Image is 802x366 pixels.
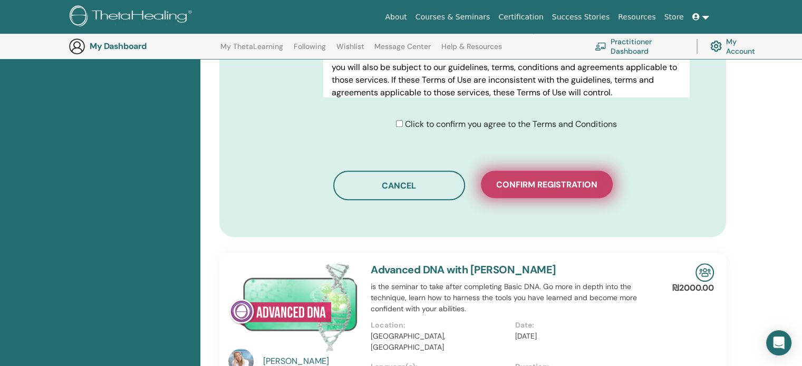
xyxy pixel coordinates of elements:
[695,263,714,282] img: In-Person Seminar
[228,263,358,352] img: Advanced DNA
[672,282,714,294] p: ₪2000.00
[405,118,617,130] span: Click to confirm you agree to the Terms and Conditions
[481,171,613,198] button: Confirm registration
[548,7,614,27] a: Success Stories
[371,331,508,353] p: [GEOGRAPHIC_DATA], [GEOGRAPHIC_DATA]
[69,38,85,55] img: generic-user-icon.jpg
[494,7,547,27] a: Certification
[710,38,722,54] img: cog.svg
[515,331,653,342] p: [DATE]
[660,7,688,27] a: Store
[371,281,659,314] p: is the seminar to take after completing Basic DNA. Go more in depth into the technique, learn how...
[381,7,411,27] a: About
[371,263,556,276] a: Advanced DNA with [PERSON_NAME]
[220,42,283,59] a: My ThetaLearning
[411,7,495,27] a: Courses & Seminars
[294,42,326,59] a: Following
[382,180,416,191] span: Cancel
[766,330,791,355] div: Open Intercom Messenger
[371,320,508,331] p: Location:
[595,35,684,58] a: Practitioner Dashboard
[332,23,681,99] p: PLEASE READ THESE TERMS OF USE CAREFULLY BEFORE USING THE WEBSITE. By using the Website, you agre...
[515,320,653,331] p: Date:
[710,35,764,58] a: My Account
[333,171,465,200] button: Cancel
[70,5,196,29] img: logo.png
[90,41,195,51] h3: My Dashboard
[336,42,364,59] a: Wishlist
[441,42,502,59] a: Help & Resources
[496,179,597,190] span: Confirm registration
[595,42,606,51] img: chalkboard-teacher.svg
[374,42,431,59] a: Message Center
[614,7,660,27] a: Resources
